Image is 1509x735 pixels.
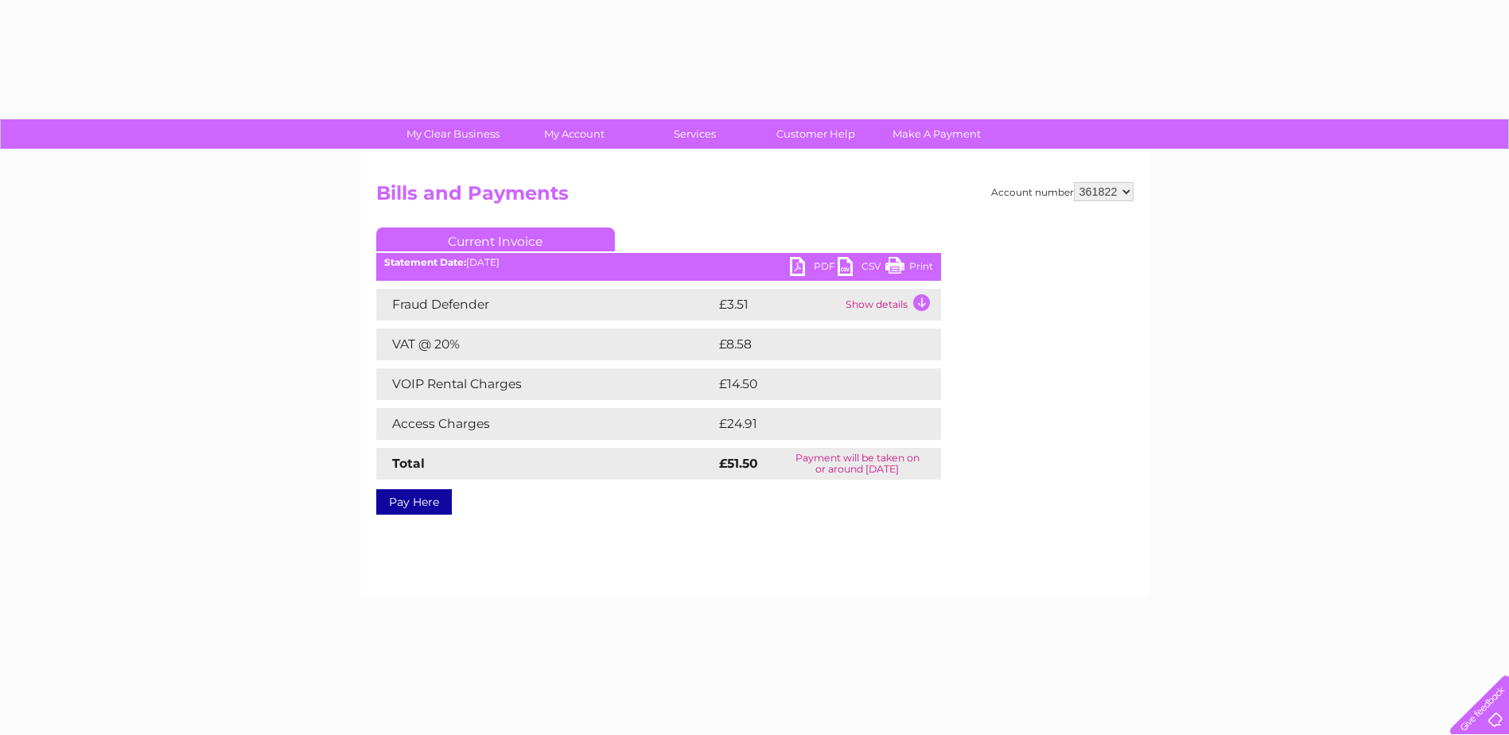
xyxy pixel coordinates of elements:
div: Account number [991,182,1134,201]
a: My Clear Business [387,119,519,149]
b: Statement Date: [384,256,466,268]
a: Print [885,257,933,280]
td: Fraud Defender [376,289,715,321]
div: [DATE] [376,257,941,268]
td: Payment will be taken on or around [DATE] [774,448,941,480]
td: VOIP Rental Charges [376,368,715,400]
h2: Bills and Payments [376,182,1134,212]
td: £8.58 [715,329,904,360]
td: £24.91 [715,408,908,440]
td: £14.50 [715,368,908,400]
a: Pay Here [376,489,452,515]
a: Make A Payment [871,119,1002,149]
a: Current Invoice [376,227,615,251]
td: Access Charges [376,408,715,440]
a: Customer Help [750,119,881,149]
td: £3.51 [715,289,842,321]
a: CSV [838,257,885,280]
strong: Total [392,456,425,471]
a: My Account [508,119,640,149]
a: PDF [790,257,838,280]
strong: £51.50 [719,456,758,471]
a: Services [629,119,760,149]
td: VAT @ 20% [376,329,715,360]
td: Show details [842,289,941,321]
